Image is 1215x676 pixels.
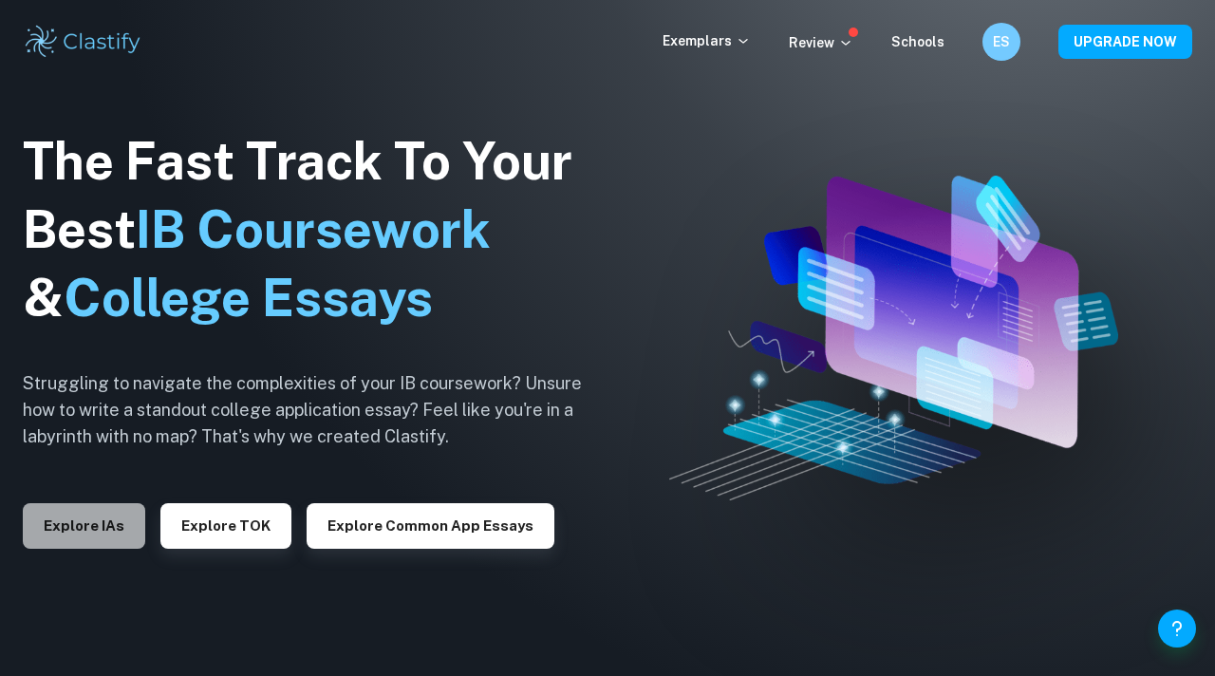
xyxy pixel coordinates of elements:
a: Explore IAs [23,516,145,534]
img: Clastify logo [23,23,143,61]
button: ES [982,23,1020,61]
button: Explore TOK [160,503,291,549]
button: Explore IAs [23,503,145,549]
button: UPGRADE NOW [1058,25,1192,59]
button: Explore Common App essays [307,503,554,549]
span: College Essays [64,268,433,328]
a: Explore TOK [160,516,291,534]
h6: ES [991,31,1013,52]
p: Exemplars [663,30,751,51]
a: Schools [891,34,944,49]
img: Clastify hero [669,176,1118,500]
h1: The Fast Track To Your Best & [23,127,611,332]
p: Review [789,32,853,53]
a: Explore Common App essays [307,516,554,534]
span: IB Coursework [136,199,491,259]
h6: Struggling to navigate the complexities of your IB coursework? Unsure how to write a standout col... [23,370,611,450]
button: Help and Feedback [1158,610,1196,648]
